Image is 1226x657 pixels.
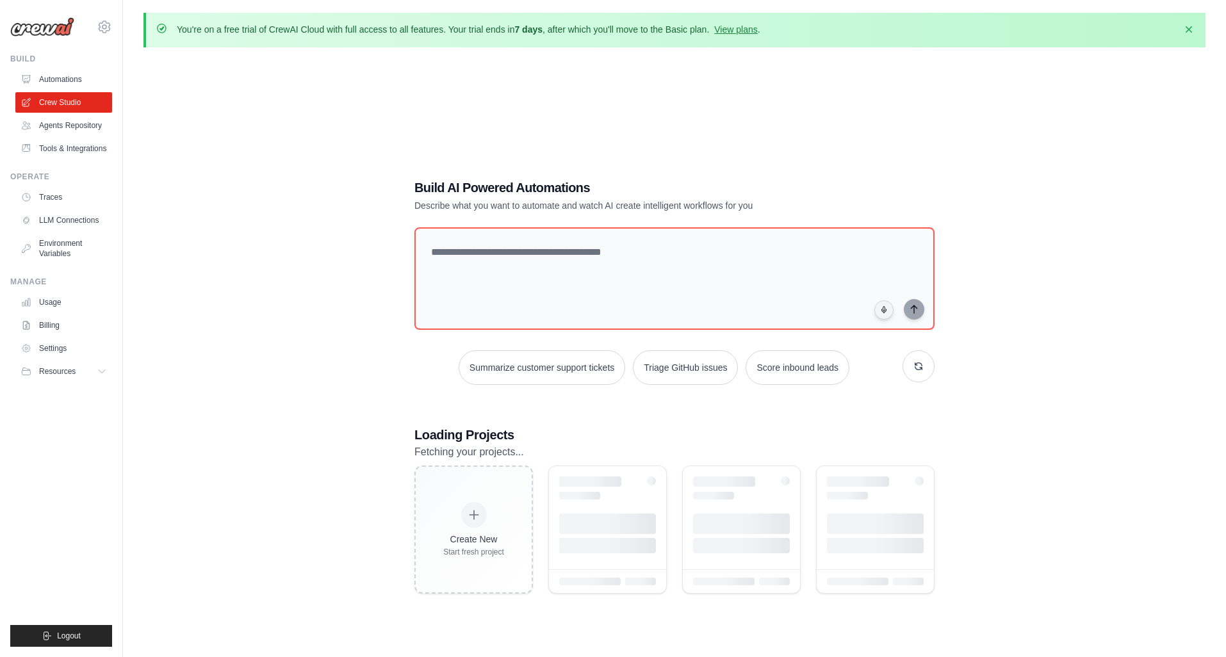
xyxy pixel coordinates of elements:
[57,631,81,641] span: Logout
[414,199,845,212] p: Describe what you want to automate and watch AI create intelligent workflows for you
[414,426,935,444] h3: Loading Projects
[15,187,112,207] a: Traces
[10,625,112,647] button: Logout
[15,338,112,359] a: Settings
[10,277,112,287] div: Manage
[414,179,845,197] h1: Build AI Powered Automations
[15,315,112,336] a: Billing
[15,92,112,113] a: Crew Studio
[874,300,894,320] button: Click to speak your automation idea
[177,23,760,36] p: You're on a free trial of CrewAI Cloud with full access to all features. Your trial ends in , aft...
[633,350,738,385] button: Triage GitHub issues
[514,24,543,35] strong: 7 days
[746,350,849,385] button: Score inbound leads
[15,292,112,312] a: Usage
[15,138,112,159] a: Tools & Integrations
[10,54,112,64] div: Build
[15,361,112,382] button: Resources
[15,115,112,136] a: Agents Repository
[10,172,112,182] div: Operate
[714,24,757,35] a: View plans
[443,547,504,557] div: Start fresh project
[39,366,76,377] span: Resources
[459,350,625,385] button: Summarize customer support tickets
[414,444,935,460] p: Fetching your projects...
[15,210,112,231] a: LLM Connections
[903,350,935,382] button: Get new suggestions
[443,533,504,546] div: Create New
[15,69,112,90] a: Automations
[10,17,74,36] img: Logo
[15,233,112,264] a: Environment Variables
